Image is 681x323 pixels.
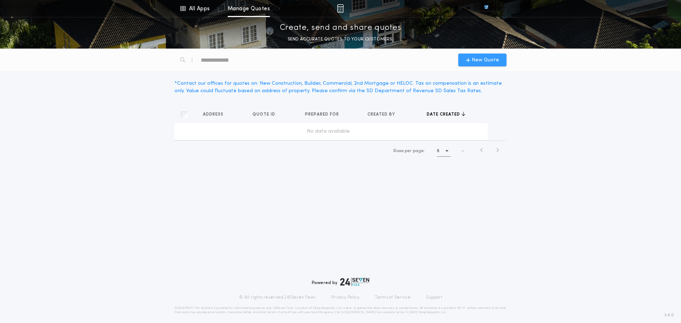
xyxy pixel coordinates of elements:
[331,295,360,300] a: Privacy Policy
[288,36,393,43] p: SEND ACCURATE QUOTES TO YOUR CUSTOMERS.
[437,147,439,155] h1: 5
[175,80,506,95] div: * Contact our offices for quotes on: New Construction, Builder, Commercial, 2nd Mortgage or HELOC...
[253,111,281,118] button: Quote ID
[367,112,397,117] span: Created by
[253,112,277,117] span: Quote ID
[280,22,402,34] p: Create, send and share quotes
[437,145,451,157] button: 5
[427,112,461,117] span: Date created
[175,306,506,314] p: DISCLAIMER: This estimate is provided for informational purposes only. 24|Seven Fees, a product o...
[427,111,465,118] button: Date created
[340,278,369,286] img: logo
[337,4,344,13] img: img
[203,112,225,117] span: Address
[367,111,400,118] button: Created by
[426,295,442,300] a: Support
[312,278,369,286] div: Powered by
[203,111,229,118] button: Address
[177,128,479,135] div: No data available
[462,148,464,154] span: -
[664,312,674,318] span: 3.8.0
[472,56,499,64] span: New Quote
[341,311,376,314] a: [URL][DOMAIN_NAME]
[375,295,410,300] a: Terms of Service
[458,54,506,66] button: New Quote
[393,149,425,153] span: Rows per page:
[471,5,501,12] img: vs-icon
[239,295,316,300] p: © All rights reserved. 24|Seven Fees
[305,112,340,117] span: Prepared for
